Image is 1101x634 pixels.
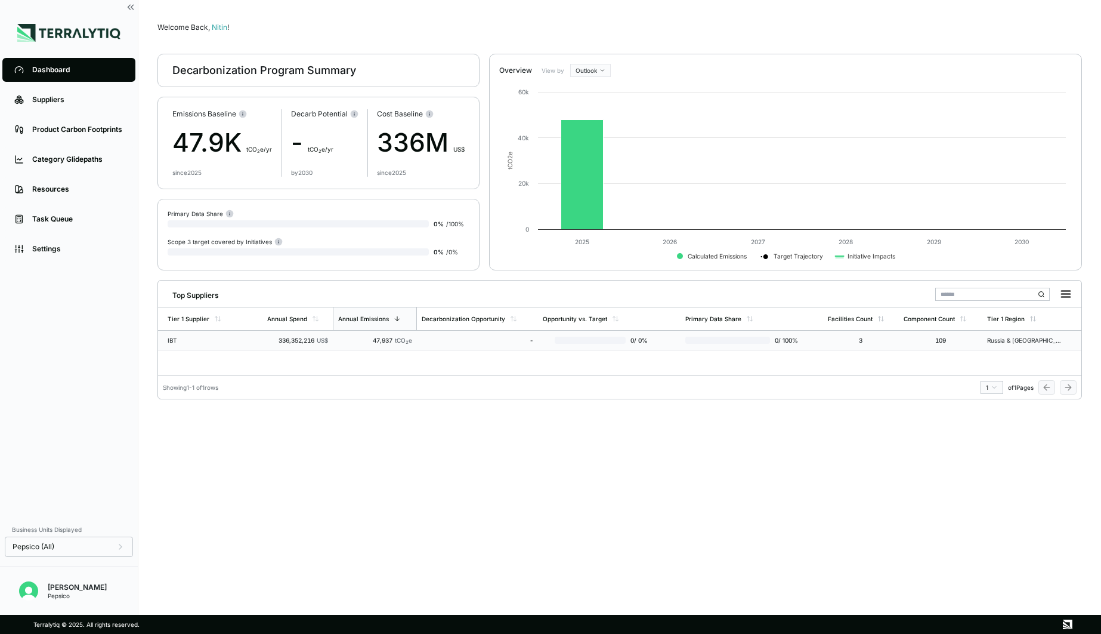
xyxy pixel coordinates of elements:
div: Showing 1 - 1 of 1 rows [163,384,218,391]
text: Initiative Impacts [848,253,895,260]
img: Nitin Shetty [19,581,38,601]
div: Annual Emissions [338,315,389,322]
span: ! [227,23,229,32]
div: since 2025 [377,169,406,176]
button: 1 [981,381,1003,394]
div: Tier 1 Region [987,315,1025,322]
text: 2027 [751,238,765,245]
sub: 2 [406,340,409,345]
button: Open user button [14,577,43,605]
div: Emissions Baseline [172,109,272,119]
div: - [422,337,533,344]
text: 2028 [839,238,853,245]
span: of 1 Pages [1008,384,1034,391]
div: since 2025 [172,169,202,176]
div: Component Count [904,315,955,322]
span: / 0 % [446,248,458,256]
div: Facilities Count [828,315,873,322]
span: US$ [317,337,328,344]
span: 0 / 0 % [626,337,657,344]
tspan: 2 [506,155,514,159]
div: Primary Data Share [168,209,234,218]
text: Target Trajectory [774,253,823,260]
span: t CO e/yr [246,146,272,153]
div: Opportunity vs. Target [543,315,607,322]
div: [PERSON_NAME] [48,583,107,592]
text: Calculated Emissions [688,253,747,260]
div: Annual Spend [267,315,307,322]
div: Welcome Back, [157,23,1082,32]
div: Top Suppliers [163,286,218,300]
text: 2026 [663,238,677,245]
text: 60k [518,88,529,96]
span: 0 / 100 % [770,337,800,344]
span: Nitin [212,23,229,32]
div: Suppliers [32,95,123,104]
div: Category Glidepaths [32,155,123,164]
div: 47.9K [172,124,272,162]
div: Decarb Potential [291,109,358,119]
span: Outlook [576,67,597,74]
sub: 2 [257,149,260,154]
div: Scope 3 target covered by Initiatives [168,237,283,246]
div: Overview [499,66,532,75]
div: Decarbonization Opportunity [422,315,505,322]
text: 2025 [575,238,589,245]
div: 336,352,216 [267,337,328,344]
div: Product Carbon Footprints [32,125,123,134]
div: Resources [32,184,123,194]
div: 109 [904,337,978,344]
div: Primary Data Share [685,315,741,322]
text: 2030 [1015,238,1029,245]
img: Logo [17,24,120,42]
div: Settings [32,244,123,254]
span: tCO e [395,337,412,344]
text: tCO e [506,152,514,170]
span: Pepsico (All) [13,542,54,552]
text: 0 [525,226,529,233]
div: Russia & [GEOGRAPHIC_DATA] [987,337,1063,344]
span: / 100 % [446,220,464,227]
span: 0 % [434,248,444,256]
div: Tier 1 Supplier [168,315,209,322]
div: 47,937 [338,337,412,344]
text: 40k [518,134,529,141]
div: by 2030 [291,169,313,176]
span: 0 % [434,220,444,227]
sub: 2 [318,149,321,154]
div: Dashboard [32,65,123,75]
div: IBT [168,337,244,344]
div: 336M [377,124,465,162]
button: Outlook [570,64,611,77]
div: Pepsico [48,592,107,599]
div: Task Queue [32,214,123,224]
div: 1 [986,384,998,391]
div: - [291,124,358,162]
div: 3 [828,337,895,344]
div: Decarbonization Program Summary [172,63,356,78]
div: Business Units Displayed [5,522,133,537]
span: US$ [453,146,465,153]
text: 20k [518,180,529,187]
div: Cost Baseline [377,109,465,119]
text: 2029 [927,238,941,245]
label: View by [542,67,565,74]
span: t CO e/yr [308,146,333,153]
